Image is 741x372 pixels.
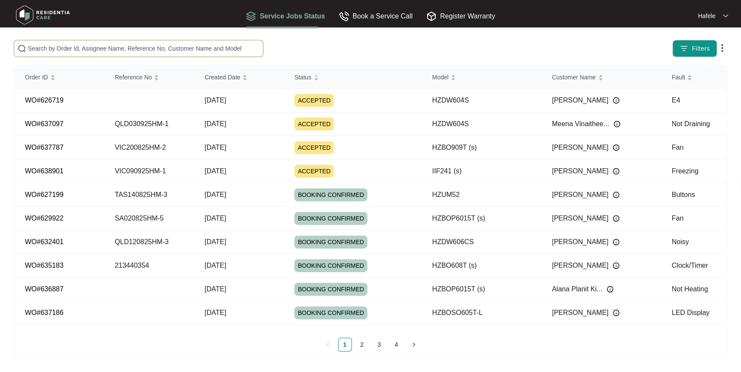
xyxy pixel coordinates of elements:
td: IIF241 (s) [422,160,542,183]
span: [DATE] [204,97,226,104]
img: Info icon [613,191,619,198]
span: Reference No [115,73,152,82]
img: Info icon [613,97,619,104]
li: 1 [338,338,352,351]
img: dropdown arrow [723,14,728,18]
span: [DATE] [204,215,226,222]
a: WO#636887 [25,285,64,293]
span: Order ID [25,73,48,82]
span: BOOKING CONFIRMED [294,188,367,201]
td: QLD120825HM-3 [104,230,194,254]
span: right [411,342,416,347]
span: Model [432,73,448,82]
span: [DATE] [204,285,226,293]
li: Next Page [407,338,421,351]
li: 3 [372,338,386,351]
a: 2 [356,338,369,351]
img: Info icon [613,144,619,151]
span: [DATE] [204,120,226,127]
td: Fan [661,136,726,160]
input: Search by Order Id, Assignee Name, Reference No, Customer Name and Model [28,44,259,53]
span: ACCEPTED [294,165,334,178]
a: WO#635183 [25,262,64,269]
td: E4 [661,89,726,112]
img: residentia care logo [13,2,73,28]
td: HZBO909T (s) [422,136,542,160]
p: Hafele [698,12,715,20]
span: ACCEPTED [294,94,334,107]
td: Fan [661,207,726,230]
span: [DATE] [204,238,226,245]
th: Created Date [194,66,284,89]
span: [DATE] [204,167,226,175]
span: Meena Vinaithee... [552,119,609,129]
span: [DATE] [204,262,226,269]
span: [DATE] [204,191,226,198]
td: HZBO608T (s) [422,254,542,278]
div: Register Warranty [426,11,495,21]
td: Freezing [661,160,726,183]
td: VIC090925HM-1 [104,160,194,183]
img: Book a Service Call icon [339,11,349,21]
img: Info icon [613,168,619,175]
span: BOOKING CONFIRMED [294,283,367,296]
td: LED Display [661,301,726,325]
span: Fault [671,73,685,82]
td: HZBOSO605T-L [422,301,542,325]
span: [PERSON_NAME] [552,142,609,153]
a: 3 [373,338,386,351]
img: dropdown arrow [717,43,727,53]
a: 1 [338,338,351,351]
img: Info icon [613,309,619,316]
img: Info icon [613,121,620,127]
li: 4 [390,338,403,351]
a: WO#637787 [25,144,64,151]
td: HZDW604S [422,112,542,136]
span: Customer Name [552,73,596,82]
span: [PERSON_NAME] [552,166,609,176]
img: Info icon [613,239,619,245]
th: Model [422,66,542,89]
button: left [321,338,335,351]
span: [DATE] [204,144,226,151]
span: Filters [692,44,710,53]
td: QLD030925HM-1 [104,112,194,136]
img: Info icon [613,215,619,222]
td: SA020825HM-5 [104,207,194,230]
span: ACCEPTED [294,118,334,130]
li: Previous Page [321,338,335,351]
span: BOOKING CONFIRMED [294,212,367,225]
div: Service Jobs Status [246,11,325,21]
a: WO#629922 [25,215,64,222]
td: HZDW606CS [422,230,542,254]
td: TAS140825HM-3 [104,183,194,207]
span: [PERSON_NAME] [552,95,609,106]
img: filter icon [680,44,688,53]
a: WO#637097 [25,120,64,127]
span: ACCEPTED [294,141,334,154]
li: 2 [355,338,369,351]
img: Info icon [607,286,613,293]
span: BOOKING CONFIRMED [294,306,367,319]
th: Customer Name [542,66,662,89]
a: WO#627199 [25,191,64,198]
button: right [407,338,421,351]
td: HZBOP6015T (s) [422,207,542,230]
td: Not Draining [661,112,726,136]
span: Created Date [204,73,240,82]
td: VIC200825HM-2 [104,136,194,160]
td: 213440354 [104,254,194,278]
span: BOOKING CONFIRMED [294,236,367,248]
td: Noisy [661,230,726,254]
span: Status [294,73,311,82]
td: Buttons [661,183,726,207]
td: Not Heating [661,278,726,301]
button: filter iconFilters [672,40,717,57]
span: [PERSON_NAME] [552,213,609,224]
img: Register Warranty icon [426,11,436,21]
th: Order ID [15,66,104,89]
td: Clock/Timer [661,254,726,278]
a: WO#638901 [25,167,64,175]
img: Info icon [613,262,619,269]
span: [DATE] [204,309,226,316]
